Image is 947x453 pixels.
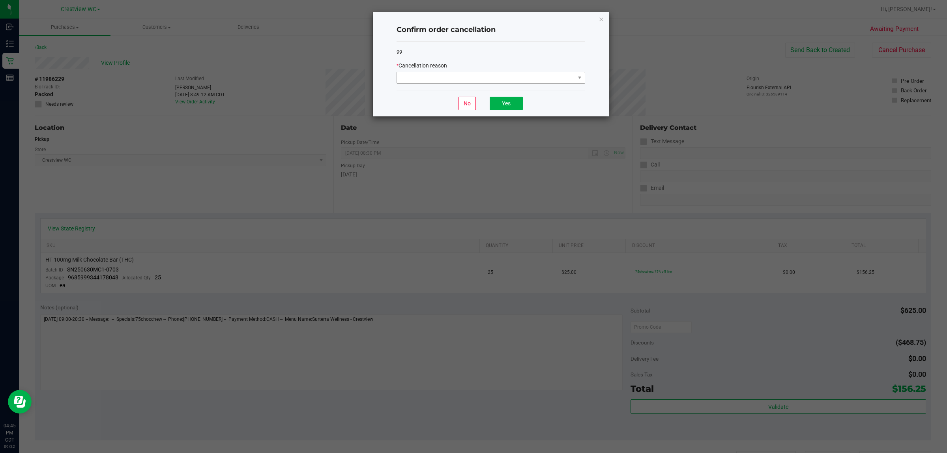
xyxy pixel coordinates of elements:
[399,62,447,69] span: Cancellation reason
[397,49,402,55] span: 99
[397,25,585,35] h4: Confirm order cancellation
[490,97,523,110] button: Yes
[459,97,476,110] button: No
[599,14,604,24] button: Close
[8,390,32,414] iframe: Resource center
